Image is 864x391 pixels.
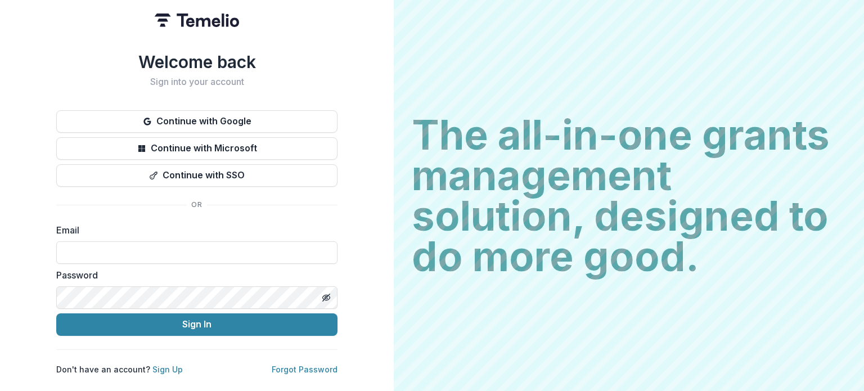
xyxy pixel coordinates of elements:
[56,52,337,72] h1: Welcome back
[56,110,337,133] button: Continue with Google
[272,365,337,374] a: Forgot Password
[56,313,337,336] button: Sign In
[56,164,337,187] button: Continue with SSO
[56,77,337,87] h2: Sign into your account
[56,223,331,237] label: Email
[56,363,183,375] p: Don't have an account?
[56,137,337,160] button: Continue with Microsoft
[56,268,331,282] label: Password
[317,289,335,307] button: Toggle password visibility
[152,365,183,374] a: Sign Up
[155,14,239,27] img: Temelio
